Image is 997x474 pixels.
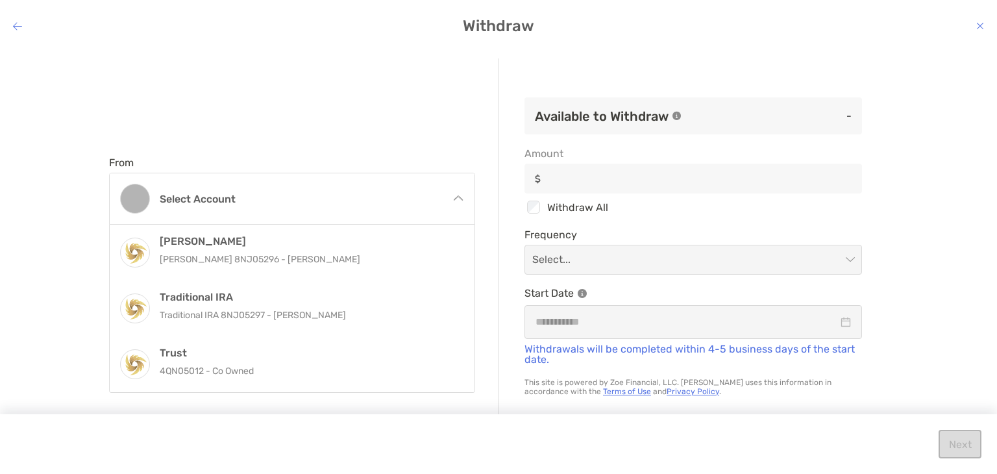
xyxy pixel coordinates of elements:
p: Traditional IRA 8NJ05297 - [PERSON_NAME] [160,307,452,323]
label: From [109,156,134,169]
div: Withdraw All [524,199,862,216]
p: 4QN05012 - Co Owned [160,363,452,379]
h4: [PERSON_NAME] [160,235,452,247]
a: Terms of Use [603,387,651,396]
p: Start Date [524,285,862,301]
p: This site is powered by Zoe Financial, LLC. [PERSON_NAME] uses this information in accordance wit... [524,378,862,396]
h4: Trust [160,347,452,359]
input: Amountinput icon [546,173,861,184]
img: Information Icon [578,289,587,298]
p: [PERSON_NAME] 8NJ05296 - [PERSON_NAME] [160,251,452,268]
h4: Traditional IRA [160,291,452,303]
img: input icon [535,174,541,184]
h3: Available to Withdraw [535,108,669,124]
img: Traditional IRA [121,295,149,323]
img: Trust [121,351,149,379]
a: Privacy Policy [667,387,719,396]
p: Withdrawals will be completed within 4-5 business days of the start date. [524,344,862,365]
img: Roth IRA [121,239,149,267]
span: Frequency [524,229,862,241]
p: - [692,108,852,124]
span: Amount [524,147,862,160]
h4: Select account [160,193,440,205]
